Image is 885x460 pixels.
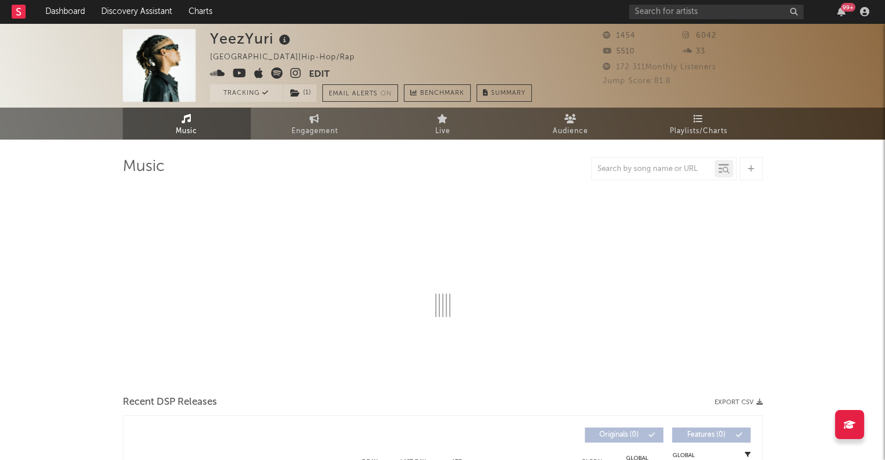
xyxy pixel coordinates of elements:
[837,7,845,16] button: 99+
[672,427,751,443] button: Features(0)
[491,90,525,97] span: Summary
[309,67,330,82] button: Edit
[553,124,588,138] span: Audience
[585,427,663,443] button: Originals(0)
[381,91,392,97] em: On
[210,84,283,102] button: Tracking
[379,108,507,140] a: Live
[435,124,450,138] span: Live
[683,32,716,40] span: 6042
[603,48,635,55] span: 5510
[283,84,317,102] button: (1)
[292,124,338,138] span: Engagement
[635,108,763,140] a: Playlists/Charts
[251,108,379,140] a: Engagement
[283,84,317,102] span: ( 1 )
[477,84,532,102] button: Summary
[420,87,464,101] span: Benchmark
[603,32,635,40] span: 1454
[592,432,646,438] span: Originals ( 0 )
[680,432,733,438] span: Features ( 0 )
[603,77,671,85] span: Jump Score: 81.8
[210,29,293,48] div: YeezYuri
[404,84,471,102] a: Benchmark
[603,63,716,71] span: 172 311 Monthly Listeners
[715,399,763,406] button: Export CSV
[123,395,217,409] span: Recent DSP Releases
[123,108,251,140] a: Music
[176,124,197,138] span: Music
[592,165,715,174] input: Search by song name or URL
[507,108,635,140] a: Audience
[210,51,368,65] div: [GEOGRAPHIC_DATA] | Hip-Hop/Rap
[841,3,855,12] div: 99 +
[683,48,705,55] span: 33
[322,84,398,102] button: Email AlertsOn
[670,124,727,138] span: Playlists/Charts
[629,5,804,19] input: Search for artists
